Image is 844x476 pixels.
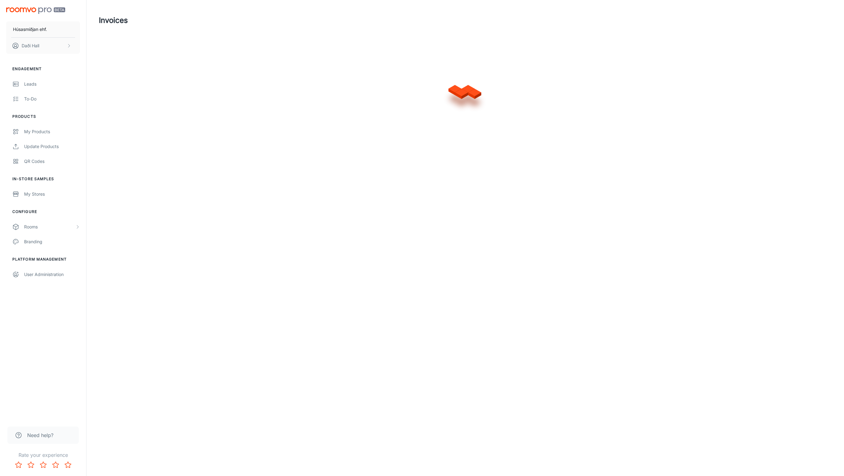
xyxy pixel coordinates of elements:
div: My Products [24,128,80,135]
div: To-do [24,96,80,102]
h1: Invoices [99,15,128,26]
button: Daði Hall [6,38,80,54]
div: Update Products [24,143,80,150]
button: Húsasmiðjan ehf. [6,21,80,37]
div: Leads [24,81,80,87]
div: QR Codes [24,158,80,165]
img: Roomvo PRO Beta [6,7,65,14]
p: Daði Hall [22,42,39,49]
p: Húsasmiðjan ehf. [13,26,47,33]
